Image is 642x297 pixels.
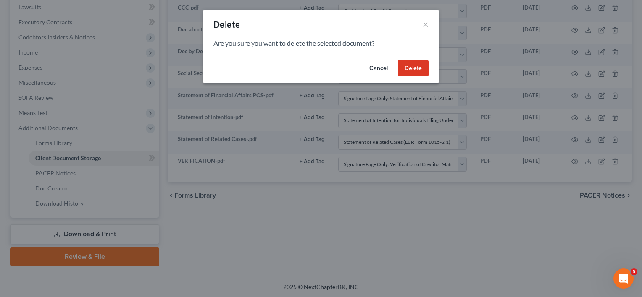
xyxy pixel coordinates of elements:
[613,268,634,289] iframe: Intercom live chat
[213,39,429,48] p: Are you sure you want to delete the selected document?
[213,18,240,30] div: Delete
[423,19,429,29] button: ×
[398,60,429,77] button: Delete
[631,268,637,275] span: 5
[363,60,395,77] button: Cancel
